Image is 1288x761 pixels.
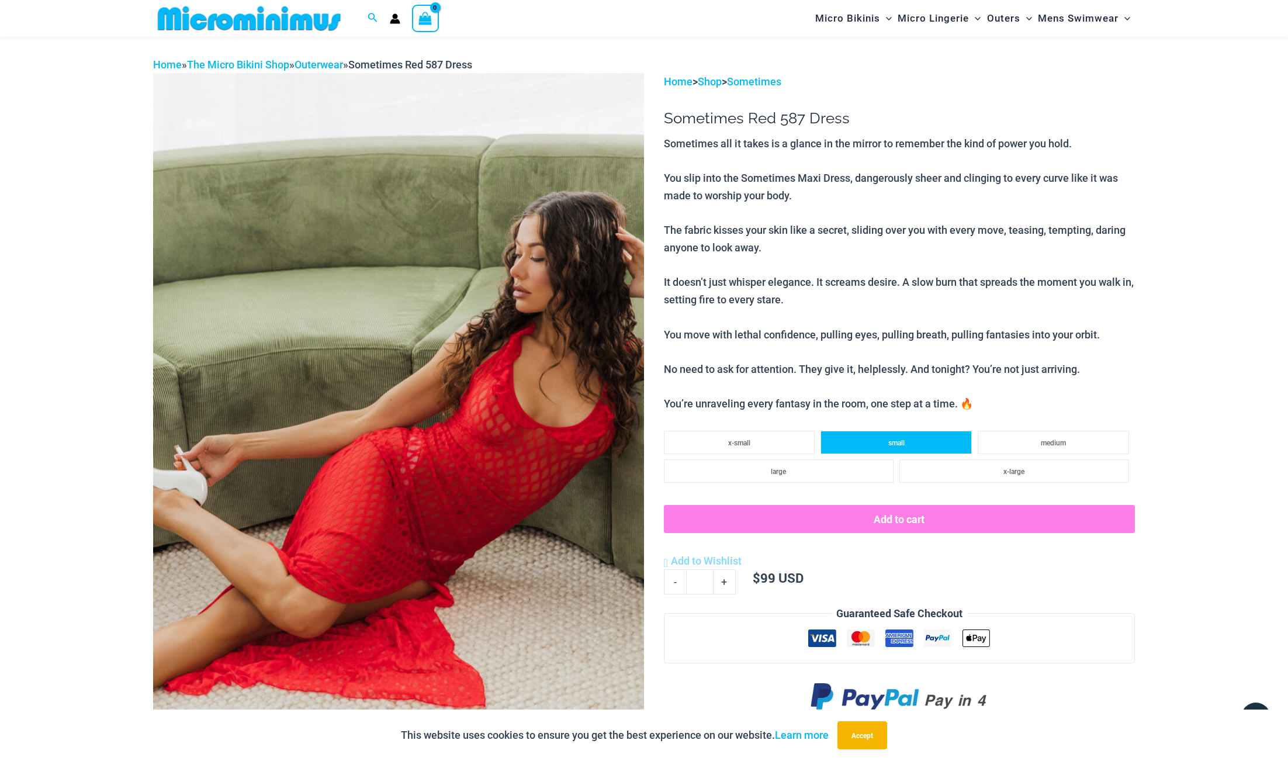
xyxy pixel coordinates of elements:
a: Micro LingerieMenu ToggleMenu Toggle [895,4,984,33]
nav: Site Navigation [811,2,1135,35]
button: Accept [837,721,887,749]
a: Home [664,75,693,88]
a: Home [153,58,182,71]
span: Outers [987,4,1020,33]
a: OutersMenu ToggleMenu Toggle [984,4,1035,33]
input: Product quantity [686,569,714,594]
span: Add to Wishlist [671,555,742,567]
a: + [714,569,736,594]
li: x-large [899,459,1129,483]
span: $ [753,569,760,586]
span: x-small [728,439,750,447]
span: Menu Toggle [880,4,892,33]
li: small [820,431,972,454]
span: Mens Swimwear [1038,4,1119,33]
p: This website uses cookies to ensure you get the best experience on our website. [401,727,829,744]
a: Micro BikinisMenu ToggleMenu Toggle [812,4,895,33]
button: Add to cart [664,505,1135,533]
span: Micro Lingerie [898,4,969,33]
a: The Micro Bikini Shop [187,58,289,71]
p: Sometimes all it takes is a glance in the mirror to remember the kind of power you hold. You slip... [664,135,1135,413]
a: Account icon link [390,13,400,24]
span: Sometimes Red 587 Dress [348,58,472,71]
li: large [664,459,894,483]
span: large [771,468,786,476]
h1: Sometimes Red 587 Dress [664,109,1135,127]
span: Menu Toggle [1020,4,1032,33]
a: Mens SwimwearMenu ToggleMenu Toggle [1035,4,1133,33]
span: Menu Toggle [1119,4,1130,33]
a: Outerwear [295,58,343,71]
a: Search icon link [368,11,378,26]
span: Micro Bikinis [815,4,880,33]
span: medium [1041,439,1066,447]
a: Shop [698,75,722,88]
span: » » » [153,58,472,71]
li: medium [978,431,1129,454]
li: x-small [664,431,815,454]
a: Sometimes [727,75,781,88]
bdi: 99 USD [753,569,804,586]
img: MM SHOP LOGO FLAT [153,5,345,32]
legend: Guaranteed Safe Checkout [832,605,967,622]
a: Add to Wishlist [664,552,742,570]
span: small [888,439,905,447]
a: - [664,569,686,594]
p: > > [664,73,1135,91]
span: Menu Toggle [969,4,981,33]
a: Learn more [775,729,829,741]
span: x-large [1003,468,1024,476]
a: View Shopping Cart, empty [412,5,439,32]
